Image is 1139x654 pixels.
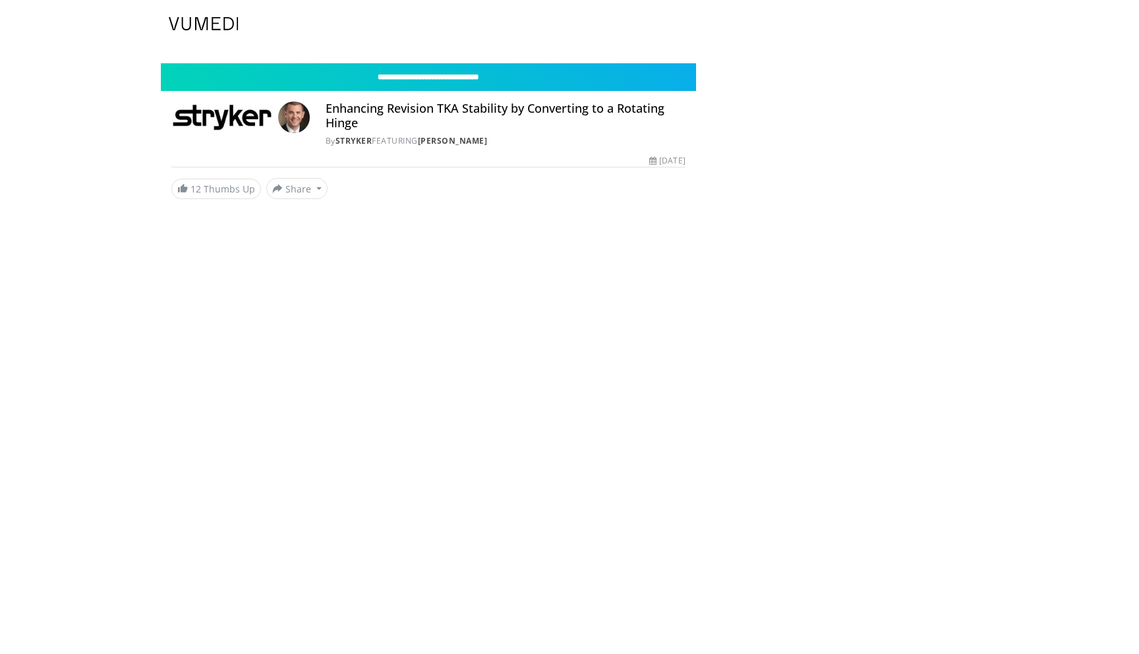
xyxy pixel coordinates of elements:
div: [DATE] [649,155,685,167]
button: Share [266,178,328,199]
a: [PERSON_NAME] [418,135,488,146]
a: Stryker [336,135,372,146]
img: Stryker [171,102,273,133]
h4: Enhancing Revision TKA Stability by Converting to a Rotating Hinge [326,102,686,130]
span: 12 [190,183,201,195]
img: Avatar [278,102,310,133]
img: VuMedi Logo [169,17,239,30]
div: By FEATURING [326,135,686,147]
a: 12 Thumbs Up [171,179,261,199]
